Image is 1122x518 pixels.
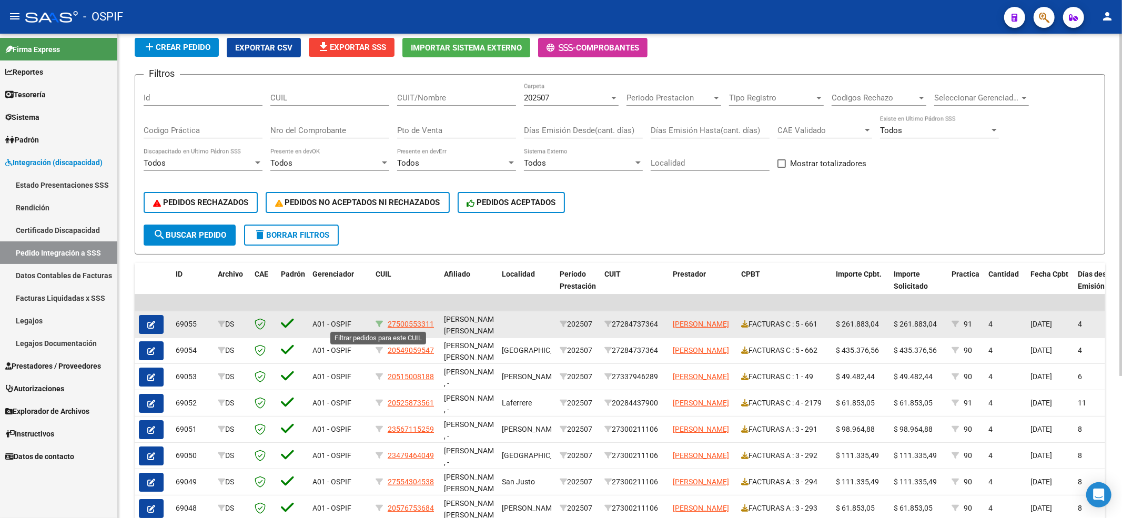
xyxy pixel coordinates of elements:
button: Crear Pedido [135,38,219,57]
datatable-header-cell: CPBT [737,263,832,309]
span: PEDIDOS RECHAZADOS [153,198,248,207]
span: Todos [397,158,419,168]
span: 202507 [524,93,549,103]
span: Tipo Registro [729,93,814,103]
span: - [547,43,576,53]
span: 27500553311 [388,320,434,328]
datatable-header-cell: Prestador [669,263,737,309]
span: A01 - OSPIF [312,425,351,433]
span: $ 61.853,05 [836,399,875,407]
span: [PERSON_NAME] [PERSON_NAME] , [444,341,500,374]
span: $ 111.335,49 [836,478,879,486]
span: Días desde Emisión [1078,270,1115,290]
span: Prestadores / Proveedores [5,360,101,372]
span: [PERSON_NAME] [673,399,729,407]
span: 20515008188 [388,372,434,381]
datatable-header-cell: Localidad [498,263,555,309]
span: $ 98.964,88 [894,425,933,433]
span: [PERSON_NAME] [502,425,558,433]
div: 27300211106 [604,502,664,514]
span: Reportes [5,66,43,78]
datatable-header-cell: Gerenciador [308,263,371,309]
span: $ 435.376,56 [894,346,937,354]
button: Exportar SSS [309,38,395,57]
span: [PERSON_NAME] , - [444,420,500,441]
mat-icon: person [1101,10,1114,23]
datatable-header-cell: Afiliado [440,263,498,309]
span: $ 49.482,44 [894,372,933,381]
span: [PERSON_NAME] , - [444,368,500,388]
span: A01 - OSPIF [312,372,351,381]
span: 4 [988,425,993,433]
datatable-header-cell: Padrón [277,263,308,309]
div: 27284737364 [604,344,664,357]
span: 90 [964,346,972,354]
span: Archivo [218,270,243,278]
div: 202507 [560,371,596,383]
span: Todos [880,126,902,135]
span: A01 - OSPIF [312,451,351,460]
datatable-header-cell: Fecha Cpbt [1026,263,1074,309]
span: CAE Validado [777,126,863,135]
span: PEDIDOS NO ACEPTADOS NI RECHAZADOS [275,198,440,207]
span: Fecha Cpbt [1030,270,1068,278]
span: [PERSON_NAME] [673,478,729,486]
span: 20576753684 [388,504,434,512]
span: [DATE] [1030,425,1052,433]
div: 69050 [176,450,209,462]
span: [PERSON_NAME] [PERSON_NAME] , - [444,473,500,505]
span: [PERSON_NAME] [673,346,729,354]
span: [PERSON_NAME] [673,320,729,328]
span: Mostrar totalizadores [790,157,866,170]
span: San Justo [502,478,535,486]
datatable-header-cell: Cantidad [984,263,1026,309]
span: [PERSON_NAME] [673,425,729,433]
span: Buscar Pedido [153,230,226,240]
div: 69054 [176,344,209,357]
div: 69049 [176,476,209,488]
span: Laferrere [502,399,532,407]
span: A01 - OSPIF [312,320,351,328]
span: [PERSON_NAME] [673,451,729,460]
span: Seleccionar Gerenciador [934,93,1019,103]
datatable-header-cell: Días desde Emisión [1074,263,1121,309]
span: Datos de contacto [5,451,74,462]
div: DS [218,423,246,435]
span: 23479464049 [388,451,434,460]
span: Cantidad [988,270,1019,278]
span: ID [176,270,183,278]
span: Todos [144,158,166,168]
div: FACTURAS C : 5 - 662 [741,344,827,357]
div: 69055 [176,318,209,330]
span: [DATE] [1030,504,1052,512]
mat-icon: delete [254,228,266,241]
span: Localidad [502,270,535,278]
span: 11 [1078,399,1086,407]
div: DS [218,371,246,383]
datatable-header-cell: Archivo [214,263,250,309]
button: PEDIDOS NO ACEPTADOS NI RECHAZADOS [266,192,450,213]
span: Periodo Prestacion [626,93,712,103]
span: 8 [1078,478,1082,486]
span: $ 111.335,49 [894,478,937,486]
span: A01 - OSPIF [312,399,351,407]
span: Exportar CSV [235,43,292,53]
span: $ 61.853,05 [894,504,933,512]
div: 20284437900 [604,397,664,409]
span: A01 - OSPIF [312,478,351,486]
mat-icon: add [143,40,156,53]
span: [PERSON_NAME] [673,372,729,381]
span: Período Prestación [560,270,596,290]
span: [PERSON_NAME] [PERSON_NAME] , - [444,315,500,348]
div: 27300211106 [604,423,664,435]
span: Practica [952,270,979,278]
div: 202507 [560,476,596,488]
div: FACTURAS A : 3 - 294 [741,476,827,488]
span: 8 [1078,425,1082,433]
span: [GEOGRAPHIC_DATA] [502,451,573,460]
span: [DATE] [1030,320,1052,328]
div: 27284737364 [604,318,664,330]
span: 4 [1078,346,1082,354]
span: [DATE] [1030,399,1052,407]
datatable-header-cell: CUIT [600,263,669,309]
